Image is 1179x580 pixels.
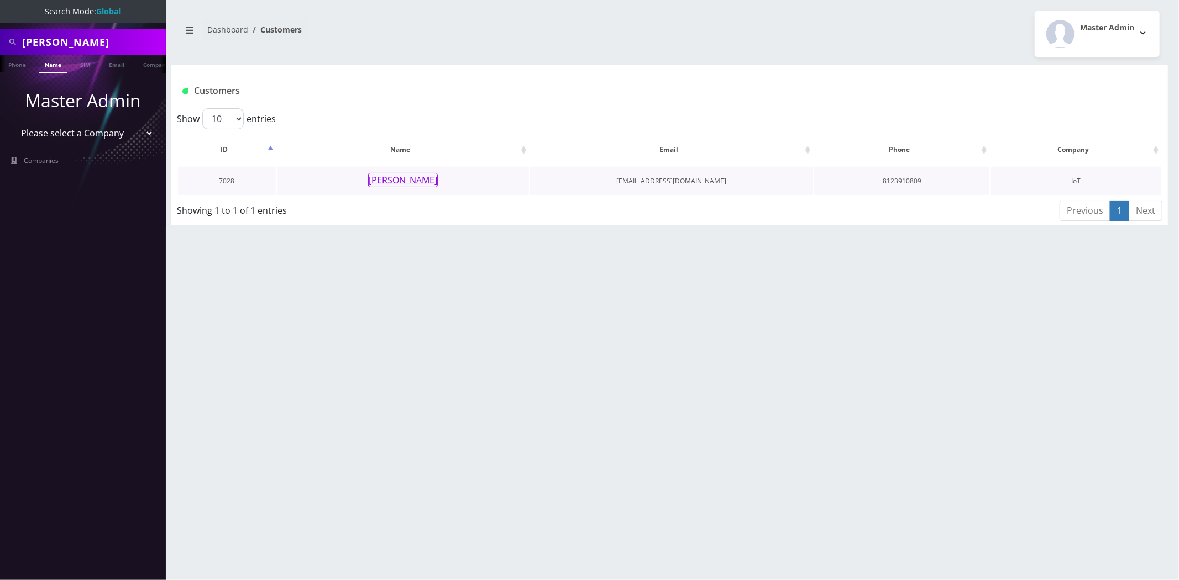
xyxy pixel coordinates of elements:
td: IoT [991,167,1161,195]
td: [EMAIL_ADDRESS][DOMAIN_NAME] [530,167,814,195]
h1: Customers [182,86,992,96]
th: Email: activate to sort column ascending [530,134,814,166]
span: Search Mode: [45,6,121,17]
th: Name: activate to sort column ascending [277,134,529,166]
a: Name [39,55,67,73]
div: Showing 1 to 1 of 1 entries [177,199,579,217]
a: Previous [1060,201,1110,221]
button: Master Admin [1035,11,1160,57]
a: Dashboard [207,24,248,35]
strong: Global [96,6,121,17]
nav: breadcrumb [180,18,662,50]
th: Phone: activate to sort column ascending [814,134,989,166]
td: 8123910809 [814,167,989,195]
a: 1 [1110,201,1129,221]
input: Search All Companies [22,31,163,52]
a: Email [103,55,130,72]
a: Company [138,55,175,72]
button: [PERSON_NAME] [368,173,438,187]
label: Show entries [177,108,276,129]
td: 7028 [178,167,276,195]
a: SIM [75,55,96,72]
a: Phone [3,55,32,72]
select: Showentries [202,108,244,129]
li: Customers [248,24,302,35]
h2: Master Admin [1080,23,1134,33]
span: Companies [24,156,59,165]
a: Next [1129,201,1162,221]
th: Company: activate to sort column ascending [991,134,1161,166]
th: ID: activate to sort column descending [178,134,276,166]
